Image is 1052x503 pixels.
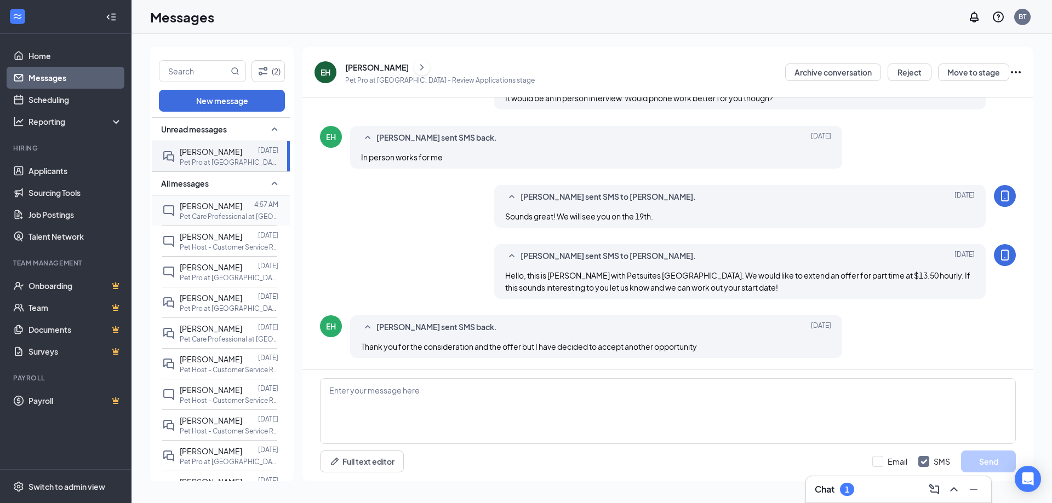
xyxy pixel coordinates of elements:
span: [PERSON_NAME] [180,293,242,303]
div: Switch to admin view [28,481,105,492]
p: [DATE] [258,353,278,362]
svg: DoubleChat [162,480,175,493]
input: Search [159,61,228,82]
span: [PERSON_NAME] [180,323,242,333]
p: Pet Pro at [GEOGRAPHIC_DATA] [180,457,278,466]
svg: DoubleChat [162,296,175,309]
p: 4:57 AM [254,200,278,209]
p: [DATE] [258,322,278,332]
span: All messages [161,178,209,189]
div: EH [326,321,336,332]
svg: SmallChevronUp [361,131,374,144]
button: ComposeMessage [925,481,943,498]
svg: Analysis [13,116,24,127]
span: It would be an in person interview. Would phone work better for you though? [505,93,773,103]
button: Archive conversation [785,63,881,81]
button: Minimize [965,481,982,498]
p: Pet Care Professional at [GEOGRAPHIC_DATA] [180,212,278,221]
span: Thank you for the consideration and the offer but I have decided to accept another opportunity [361,342,697,351]
svg: DoubleChat [162,150,175,163]
div: [PERSON_NAME] [345,62,409,73]
a: Messages [28,67,122,89]
svg: SmallChevronUp [361,321,374,334]
div: Hiring [13,143,120,153]
div: Open Intercom Messenger [1015,466,1041,492]
p: Pet Pro at [GEOGRAPHIC_DATA] [180,273,278,282]
button: Full text editorPen [320,450,404,472]
a: DocumentsCrown [28,319,122,340]
svg: SmallChevronUp [268,177,281,190]
div: EH [326,131,336,142]
span: [PERSON_NAME] [180,232,242,241]
span: [PERSON_NAME] [180,201,242,211]
a: Applicants [28,160,122,182]
svg: QuestionInfo [992,10,1005,24]
button: Move to stage [938,63,1009,81]
span: [DATE] [954,250,975,263]
svg: Filter [256,65,270,78]
div: Payroll [13,373,120,383]
p: [DATE] [258,414,278,424]
a: Scheduling [28,89,122,111]
svg: DoubleChat [162,357,175,371]
p: [DATE] [258,384,278,393]
span: [PERSON_NAME] [180,446,242,456]
div: BT [1019,12,1026,21]
span: [PERSON_NAME] sent SMS back. [376,321,497,334]
span: In person works for me [361,152,443,162]
svg: ChevronUp [947,483,960,496]
svg: DoubleChat [162,327,175,340]
p: [DATE] [258,445,278,454]
button: New message [159,90,285,112]
svg: SmallChevronUp [505,250,518,263]
button: ChevronUp [945,481,963,498]
p: Pet Pro at [GEOGRAPHIC_DATA] [180,304,278,313]
a: Talent Network [28,226,122,247]
a: SurveysCrown [28,340,122,362]
p: [DATE] [258,476,278,485]
span: [DATE] [954,190,975,204]
svg: WorkstreamLogo [12,11,23,22]
svg: Pen [329,456,340,467]
a: TeamCrown [28,297,122,319]
span: [PERSON_NAME] sent SMS to [PERSON_NAME]. [521,190,696,204]
a: OnboardingCrown [28,275,122,297]
button: ChevronRight [414,59,430,76]
svg: MobileSms [998,248,1011,262]
p: [DATE] [258,292,278,301]
span: [PERSON_NAME] [180,262,242,272]
svg: SmallChevronUp [505,190,518,204]
svg: Collapse [106,11,117,22]
p: Pet Care Professional at [GEOGRAPHIC_DATA] [180,334,278,344]
p: [DATE] [258,146,278,155]
svg: MobileSms [998,189,1011,203]
a: Sourcing Tools [28,182,122,204]
p: Pet Host - Customer Service Representative at [GEOGRAPHIC_DATA] [180,426,278,436]
svg: ChatInactive [162,388,175,401]
div: 1 [845,485,849,494]
p: Pet Pro at [GEOGRAPHIC_DATA] [180,158,278,167]
span: [PERSON_NAME] sent SMS to [PERSON_NAME]. [521,250,696,263]
p: Pet Host - Customer Service Representative at [GEOGRAPHIC_DATA] [180,396,278,405]
p: Pet Host - Customer Service Representative at [GEOGRAPHIC_DATA] [180,365,278,374]
span: [PERSON_NAME] [180,477,242,487]
svg: ChatInactive [162,265,175,279]
button: Send [961,450,1016,472]
svg: Notifications [968,10,981,24]
a: Home [28,45,122,67]
svg: ChevronRight [416,61,427,74]
span: Sounds great! We will see you on the 19th. [505,211,653,221]
span: Unread messages [161,124,227,135]
span: [PERSON_NAME] sent SMS back. [376,131,497,144]
span: [PERSON_NAME] [180,385,242,395]
a: Job Postings [28,204,122,226]
h3: Chat [815,483,834,495]
button: Reject [888,63,931,81]
a: PayrollCrown [28,390,122,412]
svg: SmallChevronUp [268,123,281,136]
div: Team Management [13,258,120,268]
svg: Minimize [967,483,980,496]
h1: Messages [150,8,214,26]
svg: Ellipses [1009,66,1022,79]
svg: Settings [13,481,24,492]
